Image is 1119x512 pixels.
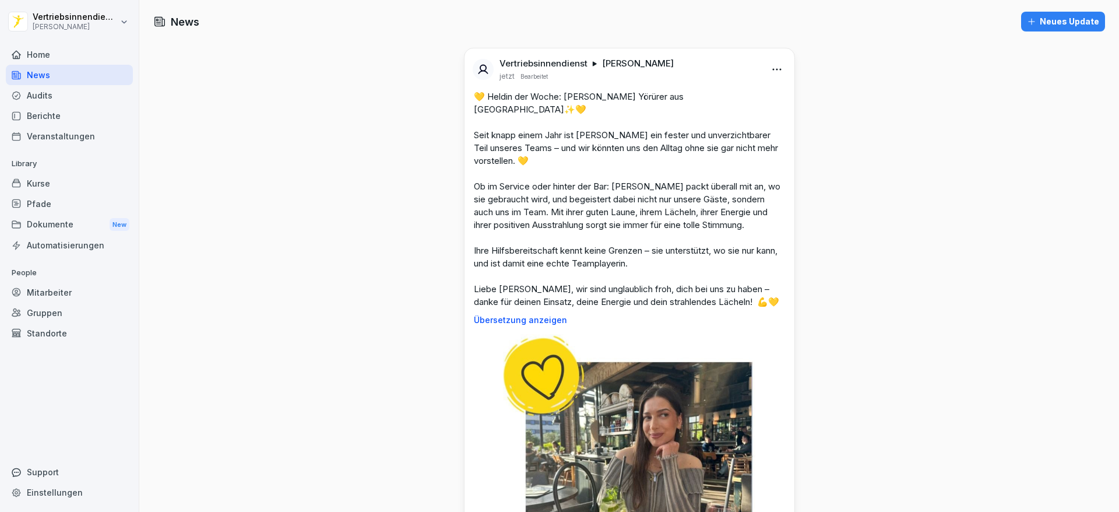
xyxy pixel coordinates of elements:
[1021,12,1105,31] button: Neues Update
[6,214,133,236] div: Dokumente
[474,315,785,325] p: Übersetzung anzeigen
[6,194,133,214] a: Pfade
[520,72,548,81] p: Bearbeitet
[6,214,133,236] a: DokumenteNew
[6,85,133,106] a: Audits
[499,58,587,69] p: Vertriebsinnendienst
[474,90,785,308] p: 💛 Heldin der Woche: [PERSON_NAME] Yörürer aus [GEOGRAPHIC_DATA]✨💛 Seit knapp einem Jahr ist [PERS...
[6,106,133,126] a: Berichte
[6,44,133,65] a: Home
[6,323,133,343] a: Standorte
[499,72,515,81] p: jetzt
[6,126,133,146] a: Veranstaltungen
[6,235,133,255] a: Automatisierungen
[602,58,674,69] p: [PERSON_NAME]
[6,155,133,173] p: Library
[6,482,133,503] a: Einstellungen
[6,303,133,323] a: Gruppen
[33,12,118,22] p: Vertriebsinnendienst
[110,218,129,232] div: New
[6,264,133,282] p: People
[6,65,133,85] a: News
[171,14,199,30] h1: News
[33,23,118,31] p: [PERSON_NAME]
[6,282,133,303] a: Mitarbeiter
[6,173,133,194] a: Kurse
[6,462,133,482] div: Support
[1027,15,1099,28] div: Neues Update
